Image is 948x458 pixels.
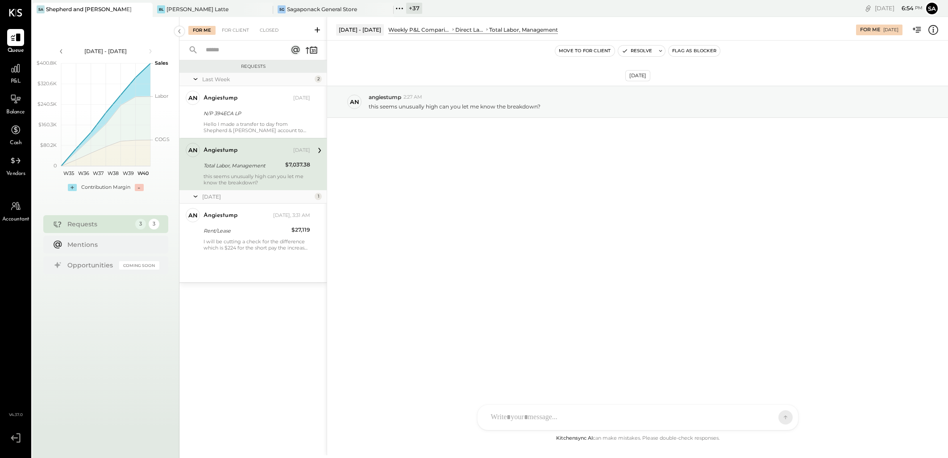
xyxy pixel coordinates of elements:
[369,103,541,110] p: this seems unusually high can you let me know the breakdown?
[287,249,293,259] span: #
[864,4,873,13] div: copy link
[40,142,57,148] text: $80.2K
[93,170,104,176] text: W37
[6,170,25,178] span: Vendors
[135,184,144,191] div: -
[68,47,144,55] div: [DATE] - [DATE]
[315,75,322,83] div: 2
[78,170,89,176] text: W36
[204,238,310,251] div: I will be cutting a check for the difference which is $224 for the short pay the increase of rent...
[287,5,357,13] div: Sagaponack General Store
[336,24,384,35] div: [DATE] - [DATE]
[204,146,237,155] div: angiestump
[46,5,132,13] div: Shepherd and [PERSON_NAME]
[38,121,57,128] text: $160.3K
[285,160,310,169] div: $7,037.38
[204,173,310,186] div: this seems unusually high can you let me know the breakdown?
[67,220,131,229] div: Requests
[135,219,146,229] div: 3
[0,29,31,55] a: Queue
[278,5,286,13] div: SG
[2,216,29,224] span: Accountant
[119,261,159,270] div: Coming Soon
[37,101,57,107] text: $240.5K
[350,98,359,106] div: an
[11,78,21,86] span: P&L
[188,94,198,102] div: an
[10,139,21,147] span: Cash
[108,170,119,176] text: W38
[0,198,31,224] a: Accountant
[555,46,615,56] button: Move to for client
[204,94,237,103] div: angiestump
[293,95,310,102] div: [DATE]
[67,261,115,270] div: Opportunities
[291,225,310,234] div: $27,119
[369,93,401,101] span: angiestump
[455,26,485,33] div: Direct Labor
[625,70,650,81] div: [DATE]
[204,161,283,170] div: Total Labor, Management
[489,26,558,33] div: Total Labor, Management
[202,75,312,83] div: Last Week
[63,170,74,176] text: W35
[37,60,57,66] text: $400.8K
[81,184,130,191] div: Contribution Margin
[137,170,148,176] text: W40
[67,240,155,249] div: Mentions
[155,60,168,66] text: Sales
[8,47,24,55] span: Queue
[157,5,165,13] div: BL
[188,146,198,154] div: an
[204,211,237,220] div: angiestump
[388,26,451,33] div: Weekly P&L Comparison
[204,121,310,133] div: Hello I made a transfer to day from Shepherd & [PERSON_NAME] account to 394ECA LP for payment on ...
[204,226,289,235] div: Rent/Lease
[54,162,57,169] text: 0
[0,91,31,117] a: Balance
[149,219,159,229] div: 3
[0,60,31,86] a: P&L
[925,1,939,16] button: Sa
[217,26,254,35] div: For Client
[6,108,25,117] span: Balance
[403,94,422,101] span: 2:27 AM
[37,5,45,13] div: Sa
[37,80,57,87] text: $320.6K
[155,93,168,99] text: Labor
[618,46,656,56] button: Resolve
[0,121,31,147] a: Cash
[184,63,322,70] div: Requests
[122,170,133,176] text: W39
[0,152,31,178] a: Vendors
[166,5,229,13] div: [PERSON_NAME] Latte
[293,147,310,154] div: [DATE]
[68,184,77,191] div: +
[669,46,720,56] button: Flag as Blocker
[204,109,308,118] div: N/P 394ECA LP
[883,27,898,33] div: [DATE]
[315,193,322,200] div: 1
[188,211,198,220] div: an
[188,26,216,35] div: For Me
[202,193,312,200] div: [DATE]
[155,136,170,142] text: COGS
[875,4,923,12] div: [DATE]
[406,3,422,14] div: + 37
[860,26,880,33] div: For Me
[273,212,310,219] div: [DATE], 3:31 AM
[255,26,283,35] div: Closed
